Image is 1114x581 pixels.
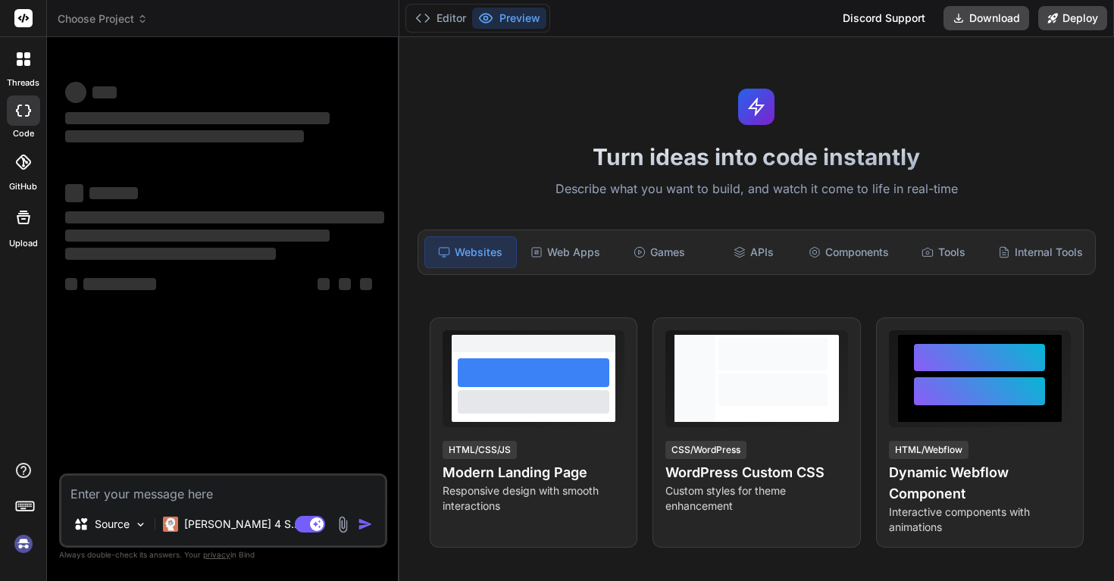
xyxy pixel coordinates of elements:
span: ‌ [318,278,330,290]
h4: Modern Landing Page [443,462,624,483]
p: Responsive design with smooth interactions [443,483,624,514]
span: privacy [203,550,230,559]
label: threads [7,77,39,89]
label: GitHub [9,180,37,193]
button: Editor [409,8,472,29]
span: ‌ [83,278,156,290]
p: Custom styles for theme enhancement [665,483,847,514]
span: ‌ [360,278,372,290]
span: ‌ [89,187,138,199]
p: Interactive components with animations [889,504,1071,535]
span: ‌ [65,184,83,202]
span: ‌ [65,211,384,223]
div: Websites [424,236,517,268]
span: ‌ [65,278,77,290]
div: Internal Tools [992,236,1089,268]
button: Download [943,6,1029,30]
span: ‌ [65,230,330,242]
h4: Dynamic Webflow Component [889,462,1071,504]
div: Web Apps [520,236,611,268]
span: ‌ [339,278,351,290]
span: ‌ [65,248,276,260]
label: Upload [9,237,38,250]
img: Claude 4 Sonnet [163,517,178,532]
img: signin [11,531,36,557]
span: ‌ [65,130,304,142]
div: HTML/Webflow [889,441,968,459]
button: Preview [472,8,546,29]
span: Choose Project [58,11,148,27]
div: HTML/CSS/JS [443,441,517,459]
p: [PERSON_NAME] 4 S.. [184,517,297,532]
div: CSS/WordPress [665,441,746,459]
p: Always double-check its answers. Your in Bind [59,548,387,562]
h4: WordPress Custom CSS [665,462,847,483]
label: code [13,127,34,140]
div: Components [803,236,895,268]
div: Games [614,236,705,268]
span: ‌ [92,86,117,98]
div: APIs [708,236,799,268]
p: Source [95,517,130,532]
div: Discord Support [834,6,934,30]
img: attachment [334,516,352,533]
img: icon [358,517,373,532]
img: Pick Models [134,518,147,531]
h1: Turn ideas into code instantly [408,143,1105,170]
p: Describe what you want to build, and watch it come to life in real-time [408,180,1105,199]
div: Tools [898,236,989,268]
span: ‌ [65,82,86,103]
button: Deploy [1038,6,1107,30]
span: ‌ [65,112,330,124]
